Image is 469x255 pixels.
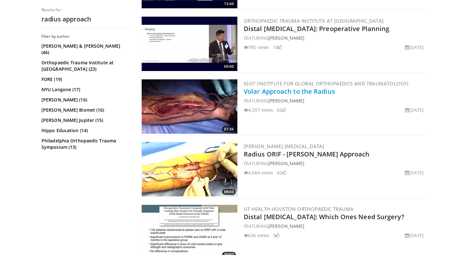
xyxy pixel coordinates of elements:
[142,142,237,196] a: 09:03
[41,7,131,12] p: Results for:
[41,107,129,113] a: [PERSON_NAME] Biomet (16)
[273,232,279,239] li: 5
[41,43,129,56] a: [PERSON_NAME] & [PERSON_NAME] (46)
[142,142,237,196] img: 8fa54c0f-6c13-4f33-bac4-aecd53b445e7.300x170_q85_crop-smart_upscale.jpg
[222,126,236,132] span: 07:36
[244,223,426,229] div: FEATURING
[273,44,282,51] li: 10
[244,212,404,221] a: Distal [MEDICAL_DATA]: Which Ones Need Surgery?
[222,189,236,195] span: 09:03
[277,169,286,176] li: 42
[41,60,129,72] a: Orthopaedic Trauma Institute at [GEOGRAPHIC_DATA] (23)
[244,44,269,51] li: 785 views
[244,150,370,158] a: Radius ORIF - [PERSON_NAME] Approach
[244,87,335,96] a: Volar Approach to the Radius
[244,232,269,239] li: 636 views
[41,76,129,83] a: FORE (19)
[41,138,129,150] a: Philadelphia Orthopaedic Trauma Symposium (13)
[244,80,409,87] a: IGOT (Institute for Global Orthopaedics and Traumatology)
[244,97,426,104] div: FEATURING
[244,18,384,24] a: Orthopaedic Trauma Institute at [GEOGRAPHIC_DATA]
[41,127,129,134] a: Hippo Education (14)
[41,34,131,39] h3: Filter by author:
[41,117,129,124] a: [PERSON_NAME] Jupiter (15)
[41,97,129,103] a: [PERSON_NAME] (16)
[244,35,426,41] div: FEATURING
[244,160,426,167] div: FEATURING
[41,86,129,93] a: NYU Langone (17)
[244,206,354,212] a: UT Health Houston Orthopaedic Trauma
[277,107,286,113] li: 65
[268,98,304,104] a: [PERSON_NAME]
[268,35,304,41] a: [PERSON_NAME]
[405,44,424,51] li: [DATE]
[142,17,237,71] a: 09:00
[222,64,236,69] span: 09:00
[268,160,304,166] a: [PERSON_NAME]
[41,15,131,23] h2: radius approach
[405,232,424,239] li: [DATE]
[244,24,389,33] a: Distal [MEDICAL_DATA]: Preoperative Planning
[142,79,237,134] a: 07:36
[244,107,273,113] li: 4,597 views
[244,143,324,149] a: [PERSON_NAME] [MEDICAL_DATA]
[405,169,424,176] li: [DATE]
[142,17,237,71] img: 49ca61f4-be12-431f-8192-8b7482e2041b.300x170_q85_crop-smart_upscale.jpg
[244,169,273,176] li: 4,684 views
[222,1,236,7] span: 13:44
[268,223,304,229] a: [PERSON_NAME]
[405,107,424,113] li: [DATE]
[142,79,237,134] img: 387714e8-8cb4-4d80-8368-ba544099c42b.300x170_q85_crop-smart_upscale.jpg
